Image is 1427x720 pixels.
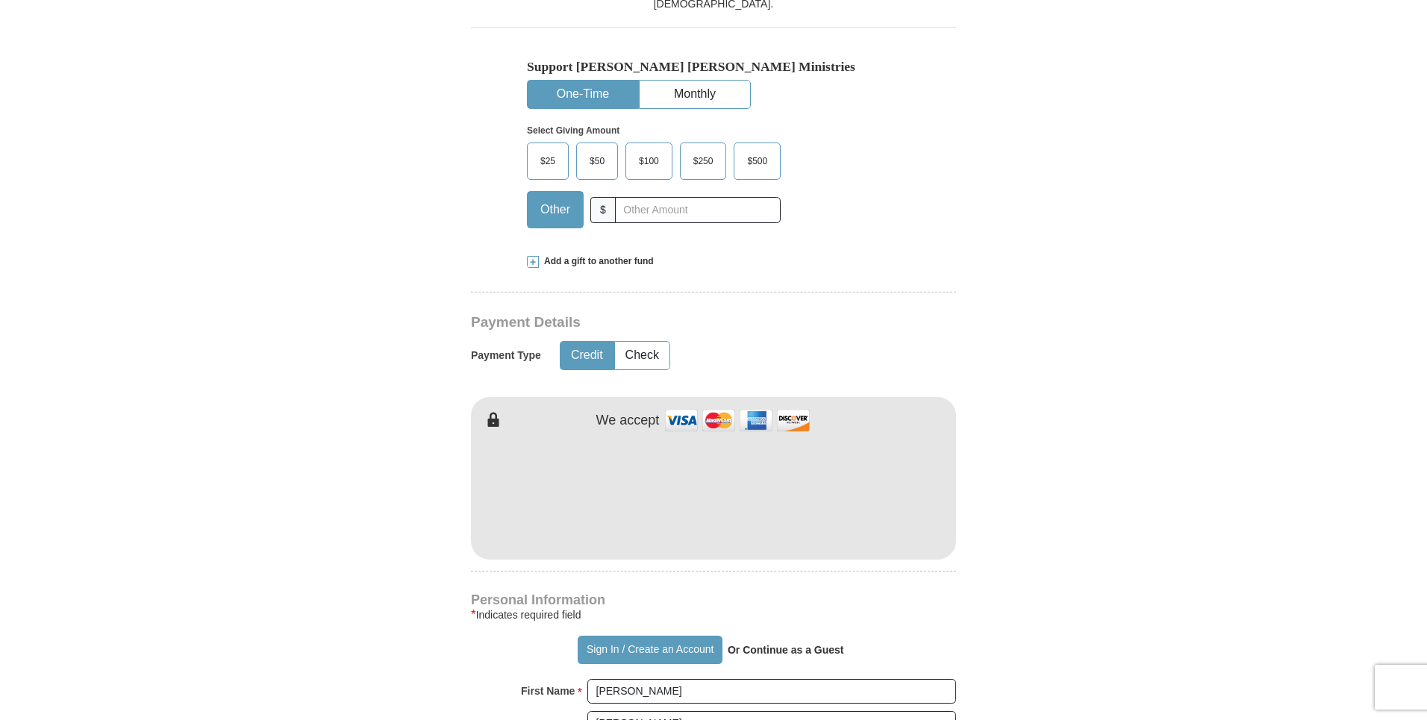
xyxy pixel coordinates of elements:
[615,342,669,369] button: Check
[740,150,775,172] span: $500
[527,59,900,75] h5: Support [PERSON_NAME] [PERSON_NAME] Ministries
[596,413,660,429] h4: We accept
[663,404,812,436] img: credit cards accepted
[471,594,956,606] h4: Personal Information
[582,150,612,172] span: $50
[471,314,852,331] h3: Payment Details
[631,150,666,172] span: $100
[471,349,541,362] h5: Payment Type
[590,197,616,223] span: $
[615,197,781,223] input: Other Amount
[521,680,575,701] strong: First Name
[528,81,638,108] button: One-Time
[686,150,721,172] span: $250
[561,342,613,369] button: Credit
[578,636,722,664] button: Sign In / Create an Account
[533,150,563,172] span: $25
[640,81,750,108] button: Monthly
[728,644,844,656] strong: Or Continue as a Guest
[539,255,654,268] span: Add a gift to another fund
[527,125,619,136] strong: Select Giving Amount
[471,606,956,624] div: Indicates required field
[533,198,578,221] span: Other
